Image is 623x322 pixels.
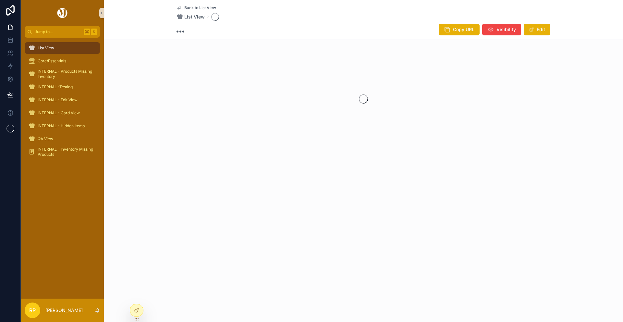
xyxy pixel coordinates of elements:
[177,14,205,20] a: List View
[56,8,68,18] img: App logo
[38,136,53,142] span: QA View
[38,123,85,129] span: INTERNAL - Hidden Items
[38,69,93,79] span: INTERNAL - Products Missing Inventory
[92,29,97,34] span: K
[184,5,216,10] span: Back to List View
[453,26,474,33] span: Copy URL
[35,29,81,34] span: Jump to...
[25,107,100,119] a: INTERNAL - Card View
[25,133,100,145] a: QA View
[38,147,93,157] span: INTERNAL - Inventory Missing Products
[38,110,80,116] span: INTERNAL - Card View
[482,24,521,35] button: Visibility
[38,58,66,64] span: Core/Essentials
[439,24,480,35] button: Copy URL
[25,26,100,38] button: Jump to...K
[524,24,550,35] button: Edit
[25,42,100,54] a: List View
[25,120,100,132] a: INTERNAL - Hidden Items
[25,81,100,93] a: INTERNAL -Testing
[38,84,73,90] span: INTERNAL -Testing
[177,5,216,10] a: Back to List View
[25,94,100,106] a: INTERNAL - Edit View
[25,55,100,67] a: Core/Essentials
[184,14,205,20] span: List View
[21,38,104,166] div: scrollable content
[38,45,54,51] span: List View
[25,68,100,80] a: INTERNAL - Products Missing Inventory
[45,307,83,314] p: [PERSON_NAME]
[38,97,78,103] span: INTERNAL - Edit View
[25,146,100,158] a: INTERNAL - Inventory Missing Products
[496,26,516,33] span: Visibility
[29,306,36,314] span: RP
